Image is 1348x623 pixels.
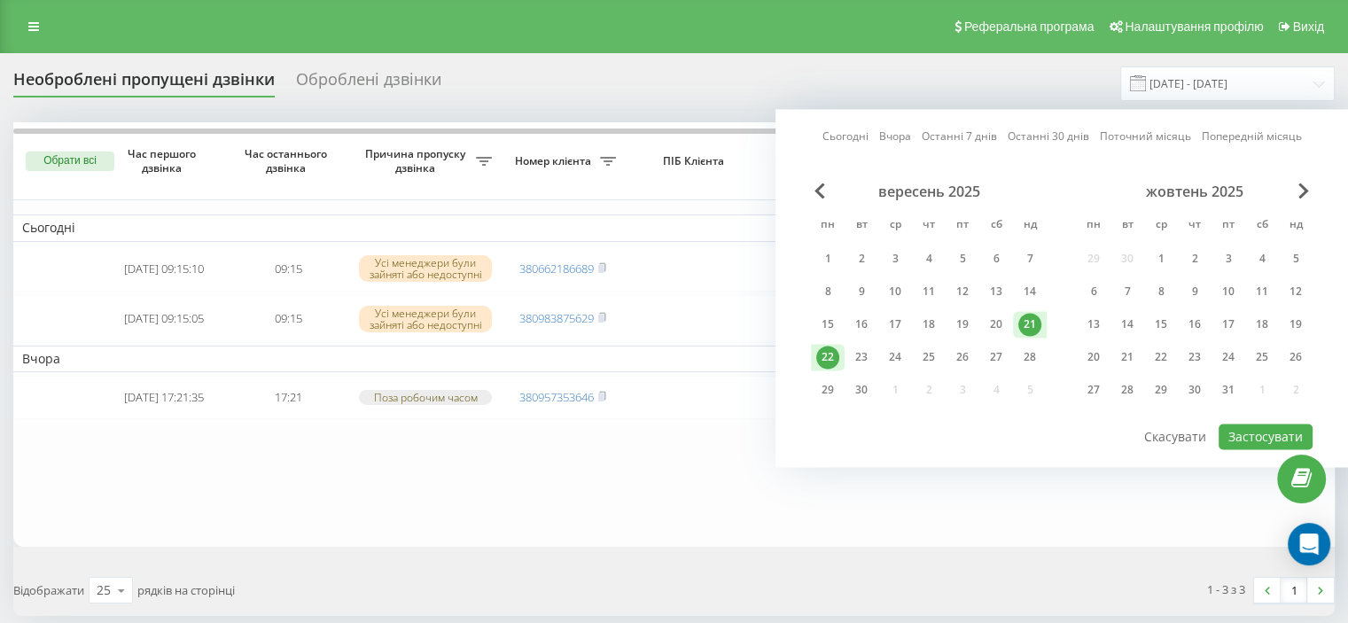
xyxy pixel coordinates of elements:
[1298,183,1309,199] span: Next Month
[640,154,752,168] span: ПІБ Клієнта
[850,346,873,369] div: 23
[1251,280,1274,303] div: 11
[1149,346,1173,369] div: 22
[26,152,114,171] button: Обрати всі
[1077,377,1110,403] div: пн 27 жовт 2025 р.
[1245,278,1279,305] div: сб 11 жовт 2025 р.
[1207,580,1245,598] div: 1 - 3 з 3
[985,313,1008,336] div: 20
[1279,344,1313,370] div: нд 26 жовт 2025 р.
[946,344,979,370] div: пт 26 вер 2025 р.
[519,389,594,405] a: 380957353646
[1284,346,1307,369] div: 26
[1288,523,1330,565] div: Open Intercom Messenger
[884,247,907,270] div: 3
[1178,278,1212,305] div: чт 9 жовт 2025 р.
[912,344,946,370] div: чт 25 вер 2025 р.
[1202,128,1302,145] a: Попередній місяць
[1125,19,1263,34] span: Налаштування профілю
[884,346,907,369] div: 24
[359,255,492,282] div: Усі менеджери були зайняті або недоступні
[1144,245,1178,272] div: ср 1 жовт 2025 р.
[1018,313,1041,336] div: 21
[1251,247,1274,270] div: 4
[922,128,997,145] a: Останні 7 днів
[1082,346,1105,369] div: 20
[845,311,878,338] div: вт 16 вер 2025 р.
[13,582,84,598] span: Відображати
[1217,313,1240,336] div: 17
[811,278,845,305] div: пн 8 вер 2025 р.
[1281,578,1307,603] a: 1
[850,280,873,303] div: 9
[1251,346,1274,369] div: 25
[946,311,979,338] div: пт 19 вер 2025 р.
[1183,313,1206,336] div: 16
[1212,344,1245,370] div: пт 24 жовт 2025 р.
[1008,128,1089,145] a: Останні 30 днів
[1217,346,1240,369] div: 24
[1149,280,1173,303] div: 8
[850,313,873,336] div: 16
[1149,378,1173,401] div: 29
[1149,313,1173,336] div: 15
[1212,278,1245,305] div: пт 10 жовт 2025 р.
[102,245,226,292] td: [DATE] 09:15:10
[951,346,974,369] div: 26
[1212,311,1245,338] div: пт 17 жовт 2025 р.
[917,313,940,336] div: 18
[97,581,111,599] div: 25
[359,147,476,175] span: Причина пропуску дзвінка
[1116,280,1139,303] div: 7
[816,346,839,369] div: 22
[811,311,845,338] div: пн 15 вер 2025 р.
[1178,344,1212,370] div: чт 23 жовт 2025 р.
[296,70,441,97] div: Оброблені дзвінки
[822,128,869,145] a: Сьогодні
[1013,344,1047,370] div: нд 28 вер 2025 р.
[816,313,839,336] div: 15
[845,344,878,370] div: вт 23 вер 2025 р.
[816,378,839,401] div: 29
[519,310,594,326] a: 380983875629
[1077,278,1110,305] div: пн 6 жовт 2025 р.
[845,278,878,305] div: вт 9 вер 2025 р.
[102,376,226,419] td: [DATE] 17:21:35
[1183,280,1206,303] div: 9
[1245,245,1279,272] div: сб 4 жовт 2025 р.
[878,344,912,370] div: ср 24 вер 2025 р.
[1245,311,1279,338] div: сб 18 жовт 2025 р.
[811,377,845,403] div: пн 29 вер 2025 р.
[1114,213,1141,239] abbr: вівторок
[1284,313,1307,336] div: 19
[845,377,878,403] div: вт 30 вер 2025 р.
[1217,378,1240,401] div: 31
[1018,247,1041,270] div: 7
[1116,378,1139,401] div: 28
[884,313,907,336] div: 17
[1116,346,1139,369] div: 21
[882,213,908,239] abbr: середа
[1148,213,1174,239] abbr: середа
[1183,378,1206,401] div: 30
[979,311,1013,338] div: сб 20 вер 2025 р.
[116,147,212,175] span: Час першого дзвінка
[985,247,1008,270] div: 6
[1144,377,1178,403] div: ср 29 жовт 2025 р.
[912,245,946,272] div: чт 4 вер 2025 р.
[1080,213,1107,239] abbr: понеділок
[1077,344,1110,370] div: пн 20 жовт 2025 р.
[1284,280,1307,303] div: 12
[1249,213,1275,239] abbr: субота
[1077,311,1110,338] div: пн 13 жовт 2025 р.
[1183,247,1206,270] div: 2
[1100,128,1191,145] a: Поточний місяць
[240,147,336,175] span: Час останнього дзвінка
[1116,313,1139,336] div: 14
[964,19,1095,34] span: Реферальна програма
[1183,346,1206,369] div: 23
[816,247,839,270] div: 1
[1144,311,1178,338] div: ср 15 жовт 2025 р.
[510,154,600,168] span: Номер клієнта
[979,278,1013,305] div: сб 13 вер 2025 р.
